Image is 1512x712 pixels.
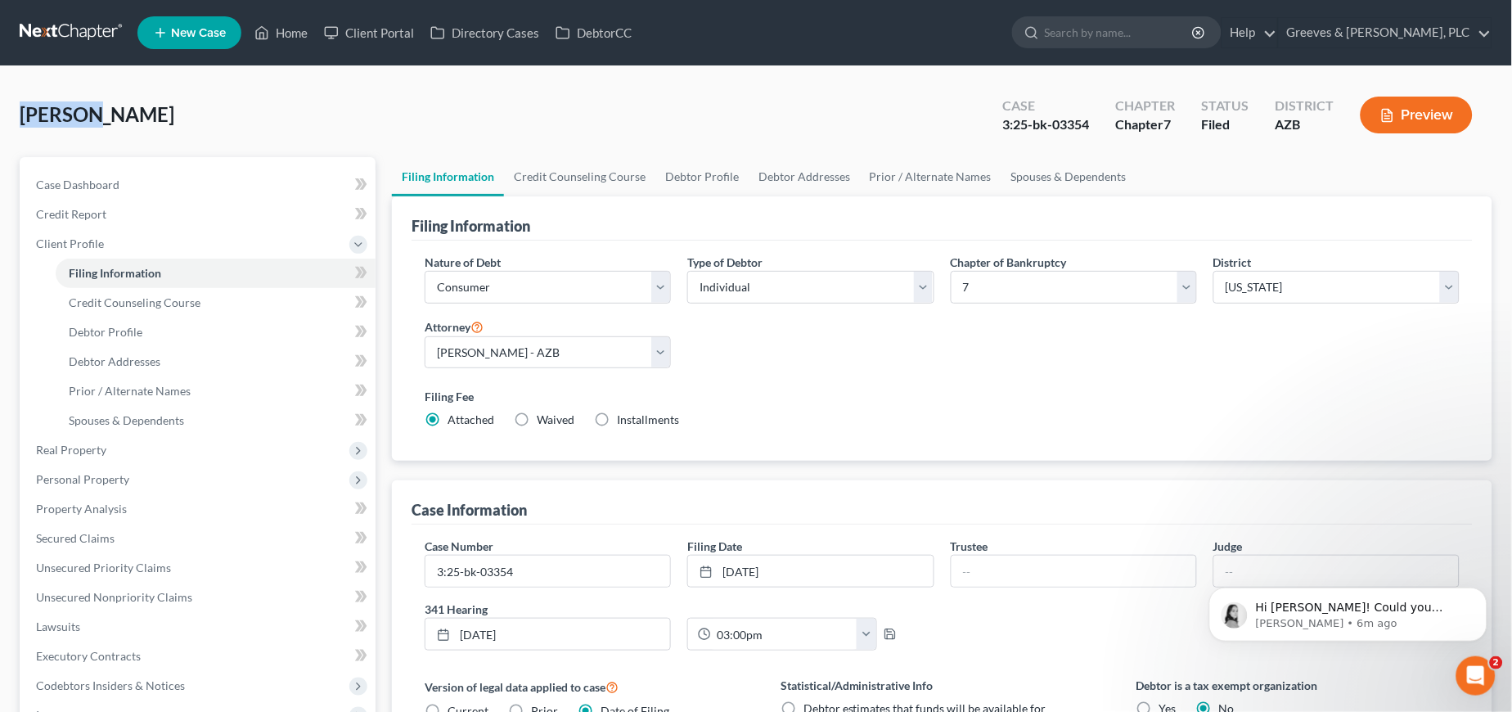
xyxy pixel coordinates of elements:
[171,27,226,39] span: New Case
[246,18,316,47] a: Home
[504,157,655,196] a: Credit Counseling Course
[425,254,501,271] label: Nature of Debt
[1456,656,1496,696] iframe: Intercom live chat
[69,325,142,339] span: Debtor Profile
[655,157,749,196] a: Debtor Profile
[69,384,191,398] span: Prior / Alternate Names
[23,642,376,671] a: Executory Contracts
[687,538,742,555] label: Filing Date
[56,376,376,406] a: Prior / Alternate Names
[1276,115,1334,134] div: AZB
[425,388,1460,405] label: Filing Fee
[36,237,104,250] span: Client Profile
[23,553,376,583] a: Unsecured Priority Claims
[36,531,115,545] span: Secured Claims
[1201,97,1249,115] div: Status
[1490,656,1503,669] span: 2
[951,254,1067,271] label: Chapter of Bankruptcy
[1115,115,1175,134] div: Chapter
[69,413,184,427] span: Spouses & Dependents
[1185,553,1512,668] iframe: Intercom notifications message
[425,677,748,696] label: Version of legal data applied to case
[425,317,484,336] label: Attorney
[56,259,376,288] a: Filing Information
[56,347,376,376] a: Debtor Addresses
[1276,97,1334,115] div: District
[56,406,376,435] a: Spouses & Dependents
[1213,538,1243,555] label: Judge
[1001,157,1136,196] a: Spouses & Dependents
[23,612,376,642] a: Lawsuits
[23,583,376,612] a: Unsecured Nonpriority Claims
[1163,116,1171,132] span: 7
[1279,18,1492,47] a: Greeves & [PERSON_NAME], PLC
[422,18,547,47] a: Directory Cases
[1361,97,1473,133] button: Preview
[316,18,422,47] a: Client Portal
[860,157,1001,196] a: Prior / Alternate Names
[23,494,376,524] a: Property Analysis
[617,412,679,426] span: Installments
[36,207,106,221] span: Credit Report
[36,502,127,516] span: Property Analysis
[23,524,376,553] a: Secured Claims
[69,295,200,309] span: Credit Counseling Course
[69,266,161,280] span: Filing Information
[1115,97,1175,115] div: Chapter
[1002,115,1089,134] div: 3:25-bk-03354
[56,288,376,318] a: Credit Counseling Course
[412,500,527,520] div: Case Information
[711,619,857,650] input: -- : --
[69,354,160,368] span: Debtor Addresses
[36,590,192,604] span: Unsecured Nonpriority Claims
[412,216,530,236] div: Filing Information
[56,318,376,347] a: Debtor Profile
[392,157,504,196] a: Filing Information
[1002,97,1089,115] div: Case
[36,178,119,192] span: Case Dashboard
[416,601,943,618] label: 341 Hearing
[951,538,988,555] label: Trustee
[20,102,174,126] span: [PERSON_NAME]
[688,556,933,587] a: [DATE]
[1045,17,1195,47] input: Search by name...
[23,200,376,229] a: Credit Report
[952,556,1196,587] input: --
[749,157,860,196] a: Debtor Addresses
[1213,254,1252,271] label: District
[537,412,574,426] span: Waived
[36,649,141,663] span: Executory Contracts
[425,538,493,555] label: Case Number
[23,170,376,200] a: Case Dashboard
[1222,18,1277,47] a: Help
[1201,115,1249,134] div: Filed
[425,556,670,587] input: Enter case number...
[425,619,670,650] a: [DATE]
[36,678,185,692] span: Codebtors Insiders & Notices
[448,412,494,426] span: Attached
[1136,677,1460,694] label: Debtor is a tax exempt organization
[36,620,80,633] span: Lawsuits
[781,677,1104,694] label: Statistical/Administrative Info
[547,18,640,47] a: DebtorCC
[36,561,171,575] span: Unsecured Priority Claims
[687,254,763,271] label: Type of Debtor
[36,472,129,486] span: Personal Property
[36,443,106,457] span: Real Property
